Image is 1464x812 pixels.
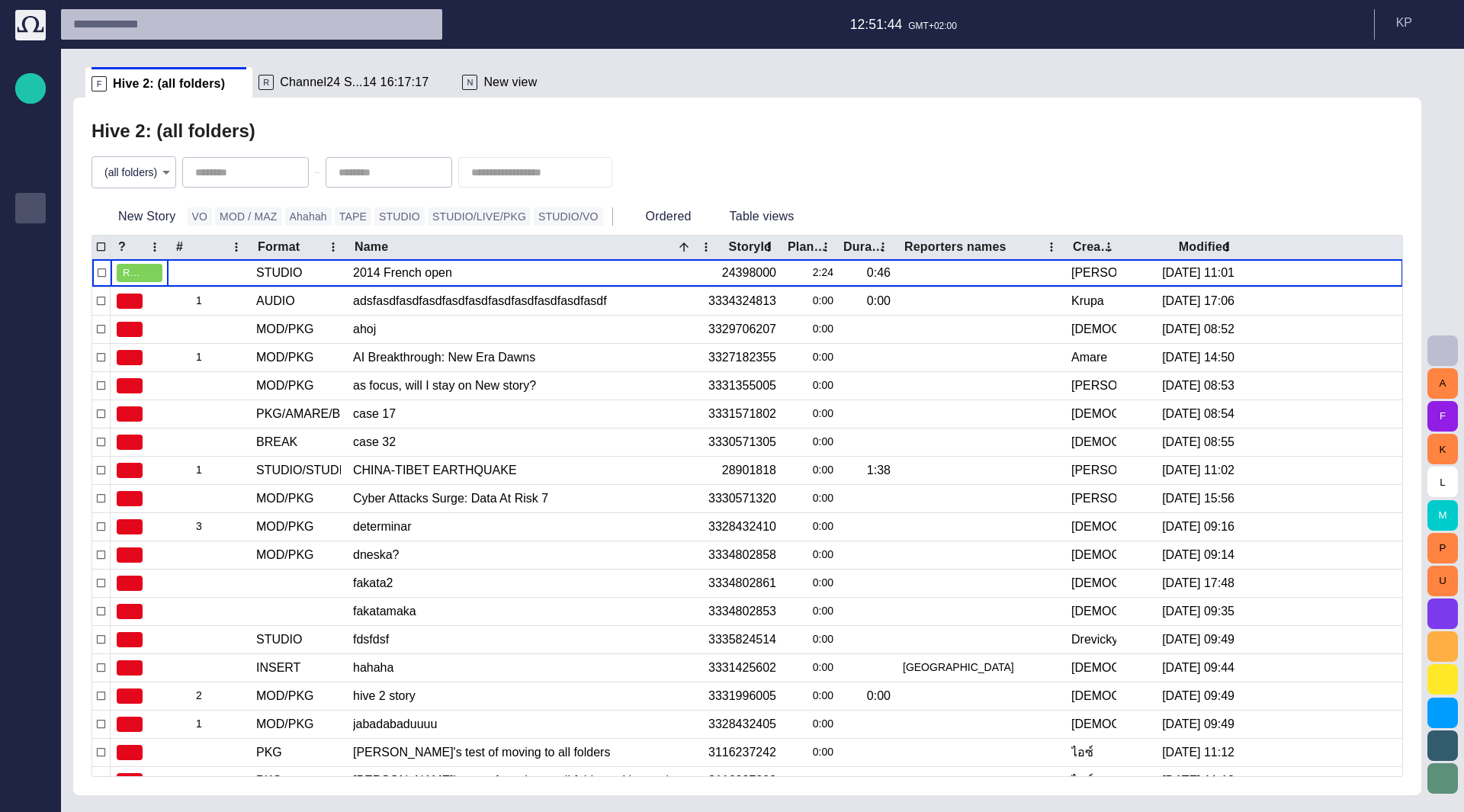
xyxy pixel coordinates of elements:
[695,236,717,258] button: Name column menu
[788,428,833,456] div: 0:00
[256,660,300,676] div: INSERT
[256,772,282,789] div: PKG
[1071,716,1116,733] div: Vedra
[1427,434,1458,464] button: K
[21,382,40,397] p: Social Media
[1427,566,1458,596] button: U
[21,199,40,217] span: Publishing queue
[1071,349,1107,366] div: Amare
[15,437,46,467] div: [URL][DOMAIN_NAME]
[256,349,314,366] div: MOD/PKG
[176,239,183,255] div: #
[708,547,776,563] div: 3334802858
[788,316,833,343] div: 0:00
[708,603,776,620] div: 3334802853
[256,631,302,648] div: STUDIO
[15,132,46,528] ul: main menu
[788,344,833,371] div: 0:00
[788,400,833,428] div: 0:00
[788,570,833,597] div: 0:00
[21,504,40,522] span: Octopus
[788,654,833,682] div: 0:00
[256,518,314,535] div: MOD/PKG
[788,541,833,569] div: 0:00
[353,400,695,428] div: case 17
[1071,631,1116,648] div: Drevicky
[708,349,776,366] div: 3327182355
[1162,349,1234,366] div: 7/30 14:50
[353,598,695,625] div: fakatamaka
[15,193,46,223] div: Publishing queue
[903,654,1059,682] div: Fairfield
[1162,265,1234,281] div: 8/13 11:01
[21,412,40,428] p: Editorial Admin
[123,265,144,281] span: READY
[21,138,40,156] span: Rundowns
[21,290,40,309] span: Media-test with filter
[1162,688,1234,704] div: 8/14 09:49
[21,168,40,187] span: Story folders
[91,120,255,142] h2: Hive 2: (all folders)
[323,236,344,258] button: Format column menu
[15,315,46,345] div: [PERSON_NAME]'s media (playout)
[788,767,833,794] div: 0:00
[21,351,40,367] p: My OctopusX
[788,598,833,625] div: 0:00
[673,236,695,258] button: Sort
[353,428,695,456] div: case 32
[280,75,429,90] span: Channel24 S...14 16:17:17
[21,138,40,153] p: Rundowns
[285,207,332,226] button: Ahahah
[1071,518,1116,535] div: Vedra
[788,485,833,512] div: 0:00
[1427,533,1458,563] button: P
[788,259,833,287] div: 2:24
[91,203,181,230] button: New Story
[1071,547,1116,563] div: Vedra
[256,490,314,507] div: MOD/PKG
[1162,462,1234,479] div: 8/13 11:02
[729,239,772,255] div: StoryId
[534,207,603,226] button: STUDIO/VO
[85,67,252,98] div: FHive 2: (all folders)
[258,239,300,255] div: Format
[353,259,695,287] div: 2014 French open
[21,260,40,275] p: Administration
[1162,744,1234,761] div: 8/13 11:12
[215,207,281,226] button: MOD / MAZ
[788,711,833,738] div: 0:00
[256,406,341,422] div: PKG/AMARE/BREAK
[722,462,776,479] div: 28901818
[355,239,409,255] div: Name
[1216,236,1238,258] button: Modified column menu
[1071,462,1116,479] div: Janko
[1071,575,1116,592] div: Vedra
[1162,772,1234,789] div: 8/13 11:13
[353,287,695,315] div: adsfasdfasdfasdfasdfasdfasdfasdfasdfasdfasdf
[15,223,46,254] div: Media
[1162,603,1234,620] div: 8/14 09:35
[1071,744,1093,761] div: ไอซ์
[21,199,40,214] p: Publishing queue
[175,513,244,541] div: 3
[258,75,274,90] p: R
[144,236,165,258] button: ? column menu
[483,75,537,90] span: New view
[867,688,891,704] div: 0:00
[788,287,833,315] div: 0:00
[788,457,833,484] div: 0:00
[788,513,833,541] div: 0:00
[1071,660,1116,676] div: Vedra
[850,14,903,34] p: 12:51:44
[92,157,175,188] div: (all folders)
[21,168,40,184] p: Story folders
[1071,406,1116,422] div: Vedra
[353,626,695,653] div: fdsfdsf
[175,682,244,710] div: 2
[15,10,46,40] img: Octopus News Room
[708,716,776,733] div: 3328432405
[15,284,46,315] div: Media-test with filter
[175,457,244,484] div: 1
[21,412,40,431] span: Editorial Admin
[1071,321,1116,338] div: Vedra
